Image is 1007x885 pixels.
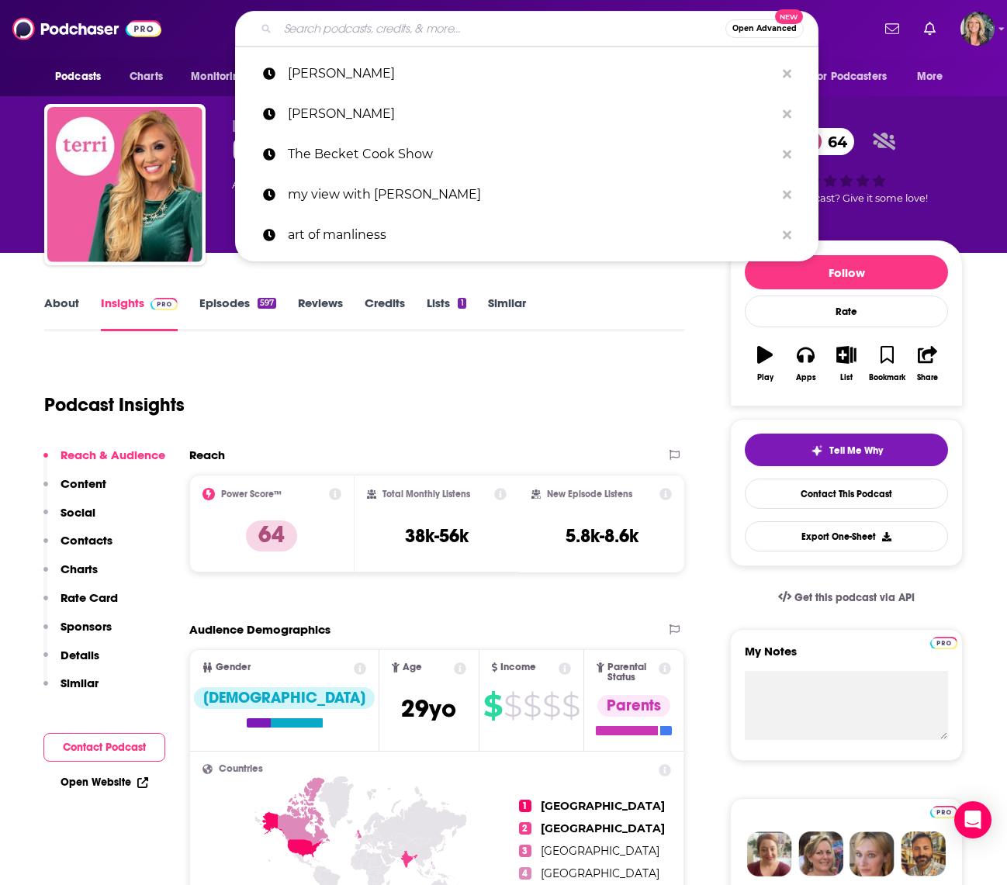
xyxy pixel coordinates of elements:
span: More [917,66,943,88]
a: Contact This Podcast [745,479,948,509]
a: Get this podcast via API [766,579,927,617]
span: For Podcasters [812,66,887,88]
p: Sponsors [61,619,112,634]
h2: Audience Demographics [189,622,330,637]
button: open menu [802,62,909,92]
button: Contact Podcast [43,733,165,762]
span: Countries [219,764,263,774]
div: Search podcasts, credits, & more... [235,11,818,47]
button: Charts [43,562,98,590]
img: Sydney Profile [747,831,792,876]
img: Jules Profile [850,831,895,876]
img: User Profile [960,12,995,46]
span: Gender [216,662,251,672]
p: Jennie Allen [288,94,775,134]
img: Podchaser Pro [930,637,957,649]
span: $ [523,693,541,718]
img: tell me why sparkle [811,444,823,457]
button: Export One-Sheet [745,521,948,551]
div: List [840,373,853,382]
img: Barbara Profile [798,831,843,876]
a: Episodes597 [199,296,276,331]
span: $ [562,693,580,718]
h1: Podcast Insights [44,393,185,417]
a: Credits [365,296,405,331]
div: A weekly podcast [232,175,638,194]
a: Charts [119,62,172,92]
button: open menu [44,62,121,92]
span: Charts [130,66,163,88]
h3: 5.8k-8.6k [566,524,638,548]
div: Open Intercom Messenger [954,801,991,838]
p: Content [61,476,106,491]
span: $ [504,693,521,718]
a: Show notifications dropdown [879,16,905,42]
div: Play [757,373,773,382]
span: 29 yo [401,693,456,724]
span: [GEOGRAPHIC_DATA] [541,799,665,813]
button: Bookmark [867,336,907,392]
span: 3 [519,845,531,857]
span: Tell Me Why [829,444,883,457]
p: Reach & Audience [61,448,165,462]
p: Rate Card [61,590,118,605]
a: [PERSON_NAME] [235,54,818,94]
button: Follow [745,255,948,289]
a: Show notifications dropdown [918,16,942,42]
button: open menu [906,62,963,92]
button: Contacts [43,533,112,562]
a: art of manliness [235,215,818,255]
h2: Reach [189,448,225,462]
div: Parents [597,695,670,717]
img: Terri Savelle Foy Podcast Audio [47,107,202,262]
button: tell me why sparkleTell Me Why [745,434,948,466]
p: Details [61,648,99,662]
span: 64 [812,128,855,155]
span: [GEOGRAPHIC_DATA] [541,866,659,880]
div: [DEMOGRAPHIC_DATA] [194,687,375,709]
a: InsightsPodchaser Pro [101,296,178,331]
img: Podchaser Pro [151,298,178,310]
span: $ [483,693,502,718]
span: Income [500,662,536,672]
img: Podchaser - Follow, Share and Rate Podcasts [12,14,161,43]
h2: Total Monthly Listens [382,489,470,500]
p: my view with lara trump [288,175,775,215]
div: Share [917,373,938,382]
span: Logged in as lisa.beech [960,12,995,46]
a: Pro website [930,804,957,818]
span: $ [542,693,560,718]
p: Social [61,505,95,520]
button: Apps [785,336,825,392]
button: Social [43,505,95,534]
a: Pro website [930,634,957,649]
button: Similar [43,676,99,704]
h2: New Episode Listens [547,489,632,500]
span: 1 [519,800,531,812]
a: Reviews [298,296,343,331]
p: 64 [246,520,297,551]
div: Rate [745,296,948,327]
span: Open Advanced [732,25,797,33]
a: Open Website [61,776,148,789]
a: [PERSON_NAME] [235,94,818,134]
p: The Becket Cook Show [288,134,775,175]
span: 2 [519,822,531,835]
h2: Power Score™ [221,489,282,500]
button: Sponsors [43,619,112,648]
span: [PERSON_NAME] Ministries [232,118,411,133]
input: Search podcasts, credits, & more... [278,16,725,41]
button: Show profile menu [960,12,995,46]
label: My Notes [745,644,948,671]
button: Open AdvancedNew [725,19,804,38]
a: The Becket Cook Show [235,134,818,175]
span: Podcasts [55,66,101,88]
span: Age [403,662,422,672]
button: open menu [180,62,266,92]
a: Similar [488,296,526,331]
p: Charts [61,562,98,576]
button: Play [745,336,785,392]
p: Similar [61,676,99,690]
